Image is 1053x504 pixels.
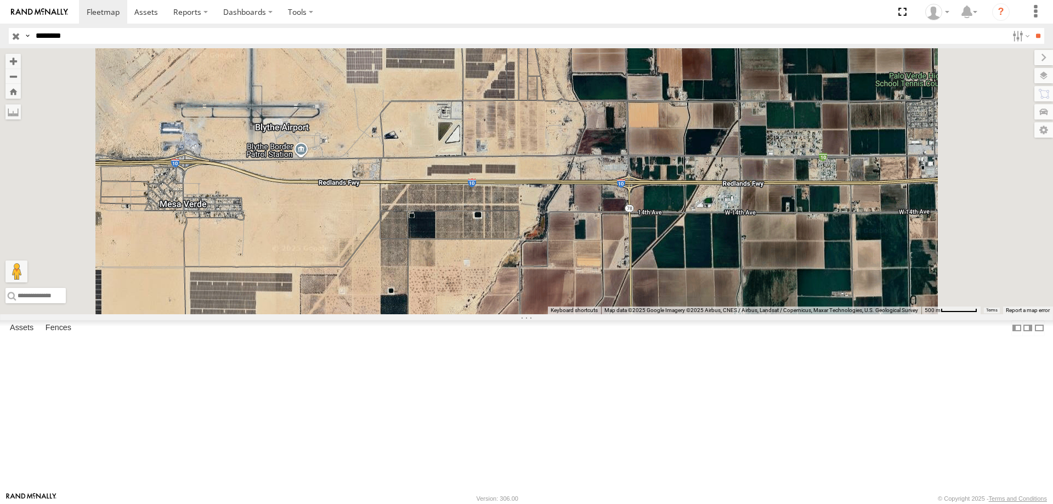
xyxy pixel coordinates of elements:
a: Terms and Conditions [989,495,1047,502]
label: Map Settings [1034,122,1053,138]
img: rand-logo.svg [11,8,68,16]
span: 500 m [925,307,941,313]
a: Report a map error [1006,307,1050,313]
label: Search Filter Options [1008,28,1032,44]
button: Zoom Home [5,84,21,99]
label: Search Query [23,28,32,44]
label: Assets [4,320,39,336]
button: Map Scale: 500 m per 63 pixels [921,307,981,314]
span: Map data ©2025 Google Imagery ©2025 Airbus, CNES / Airbus, Landsat / Copernicus, Maxar Technologi... [604,307,918,313]
label: Dock Summary Table to the Right [1022,320,1033,336]
label: Measure [5,104,21,120]
div: © Copyright 2025 - [938,495,1047,502]
button: Drag Pegman onto the map to open Street View [5,261,27,282]
i: ? [992,3,1010,21]
button: Zoom in [5,54,21,69]
a: Visit our Website [6,493,56,504]
button: Keyboard shortcuts [551,307,598,314]
label: Dock Summary Table to the Left [1011,320,1022,336]
div: Version: 306.00 [477,495,518,502]
label: Fences [40,320,77,336]
a: Terms (opens in new tab) [986,308,998,313]
div: Zulema McIntosch [921,4,953,20]
button: Zoom out [5,69,21,84]
label: Hide Summary Table [1034,320,1045,336]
